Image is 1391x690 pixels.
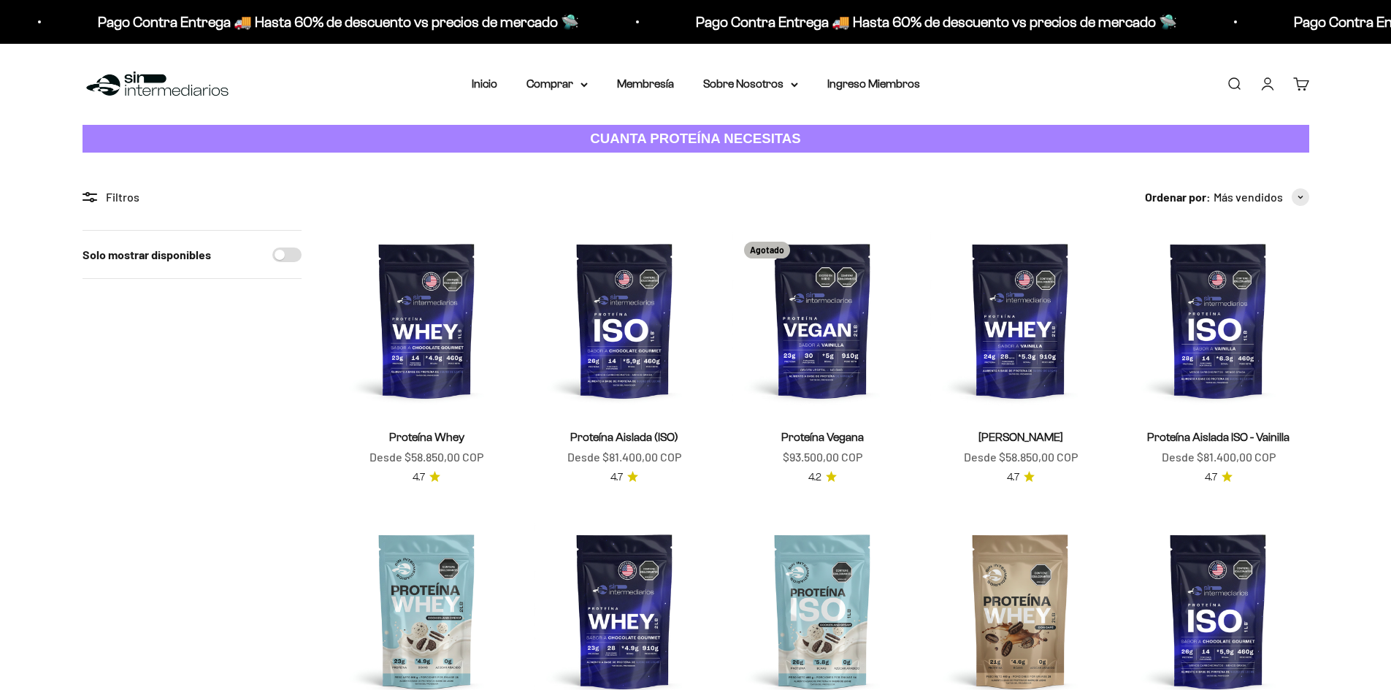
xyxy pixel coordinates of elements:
strong: CUANTA PROTEÍNA NECESITAS [590,131,801,146]
a: Inicio [472,77,497,90]
a: Proteína Whey [389,431,464,443]
p: Pago Contra Entrega 🚚 Hasta 60% de descuento vs precios de mercado 🛸 [96,10,578,34]
a: 4.74.7 de 5.0 estrellas [413,469,440,486]
span: Ordenar por: [1145,188,1211,207]
div: Filtros [83,188,302,207]
label: Solo mostrar disponibles [83,245,211,264]
a: CUANTA PROTEÍNA NECESITAS [83,125,1309,153]
sale-price: $93.500,00 COP [783,448,862,467]
sale-price: Desde $58.850,00 COP [369,448,483,467]
p: Pago Contra Entrega 🚚 Hasta 60% de descuento vs precios de mercado 🛸 [694,10,1176,34]
a: 4.74.7 de 5.0 estrellas [610,469,638,486]
span: Más vendidos [1214,188,1283,207]
span: 4.7 [413,469,425,486]
summary: Sobre Nosotros [703,74,798,93]
a: 4.74.7 de 5.0 estrellas [1205,469,1233,486]
sale-price: Desde $81.400,00 COP [567,448,681,467]
sale-price: Desde $81.400,00 COP [1162,448,1276,467]
a: 4.24.2 de 5.0 estrellas [808,469,837,486]
a: [PERSON_NAME] [978,431,1063,443]
button: Más vendidos [1214,188,1309,207]
span: 4.2 [808,469,821,486]
summary: Comprar [526,74,588,93]
a: 4.74.7 de 5.0 estrellas [1007,469,1035,486]
a: Proteína Vegana [781,431,864,443]
span: 4.7 [610,469,623,486]
sale-price: Desde $58.850,00 COP [964,448,1078,467]
a: Proteína Aislada ISO - Vainilla [1147,431,1290,443]
a: Membresía [617,77,674,90]
span: 4.7 [1205,469,1217,486]
a: Proteína Aislada (ISO) [570,431,678,443]
a: Ingreso Miembros [827,77,920,90]
span: 4.7 [1007,469,1019,486]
